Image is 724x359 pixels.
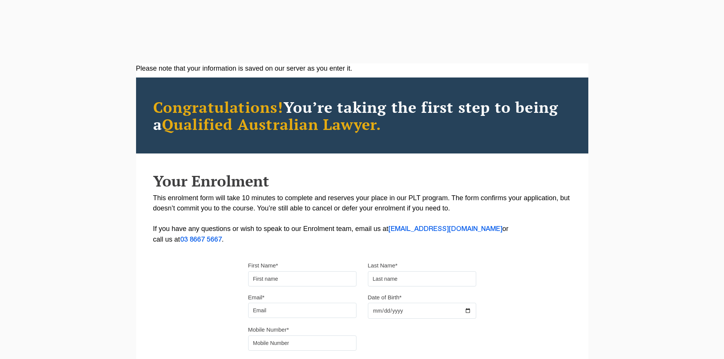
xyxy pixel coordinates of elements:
div: Please note that your information is saved on our server as you enter it. [136,63,588,74]
label: First Name* [248,262,278,269]
label: Mobile Number* [248,326,289,334]
a: [EMAIL_ADDRESS][DOMAIN_NAME] [388,226,502,232]
input: Email [248,303,356,318]
input: Last name [368,271,476,286]
label: Email* [248,294,265,301]
input: First name [248,271,356,286]
label: Date of Birth* [368,294,402,301]
input: Mobile Number [248,335,356,351]
span: Qualified Australian Lawyer. [162,114,382,134]
h2: Your Enrolment [153,172,571,189]
label: Last Name* [368,262,398,269]
span: Congratulations! [153,97,284,117]
h2: You’re taking the first step to being a [153,98,571,133]
p: This enrolment form will take 10 minutes to complete and reserves your place in our PLT program. ... [153,193,571,245]
a: 03 8667 5667 [180,237,222,243]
